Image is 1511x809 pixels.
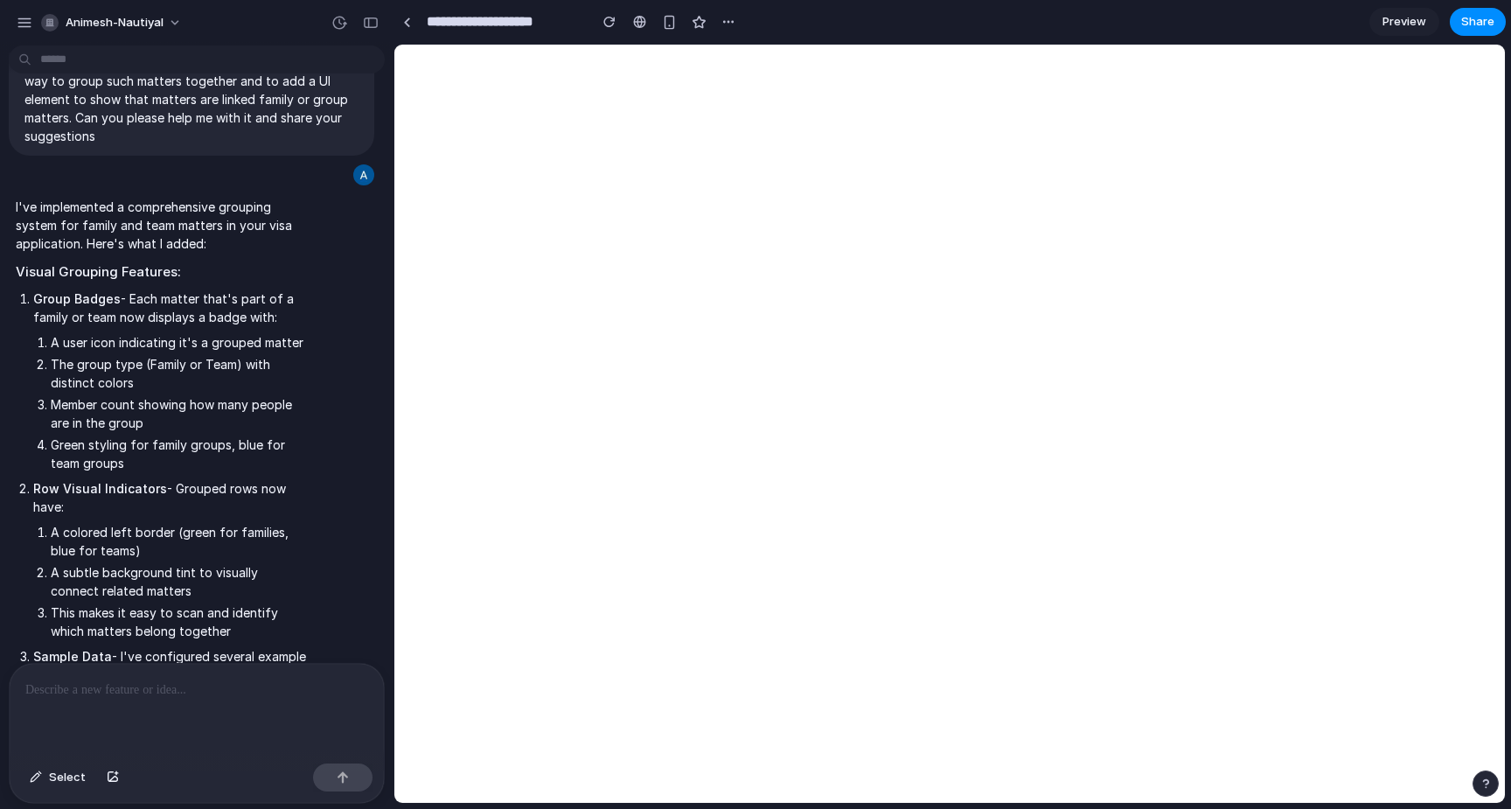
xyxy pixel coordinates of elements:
p: - Grouped rows now have: [33,479,308,516]
li: The group type (Family or Team) with distinct colors [51,355,308,392]
li: This makes it easy to scan and identify which matters belong together [51,603,308,640]
span: Preview [1382,13,1426,31]
h2: Visual Grouping Features: [16,262,308,282]
li: Member count showing how many people are in the group [51,395,308,432]
span: Share [1461,13,1494,31]
button: Select [21,764,94,792]
li: Green styling for family groups, blue for team groups [51,436,308,472]
button: animesh-nautiyal [34,9,191,37]
p: - I've configured several example groups to demonstrate: [33,647,308,684]
p: I've implemented a comprehensive grouping system for family and team matters in your visa applica... [16,198,308,253]
button: Share [1450,8,1506,36]
strong: Sample Data [33,649,112,664]
span: animesh-nautiyal [66,14,164,31]
span: Select [49,769,86,786]
p: - Each matter that's part of a family or team now displays a badge with: [33,289,308,326]
li: A colored left border (green for families, blue for teams) [51,523,308,560]
strong: Row Visual Indicators [33,481,167,496]
li: A subtle background tint to visually connect related matters [51,563,308,600]
a: Preview [1369,8,1439,36]
strong: Group Badges [33,291,121,306]
li: A user icon indicating it's a grouped matter [51,333,308,352]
